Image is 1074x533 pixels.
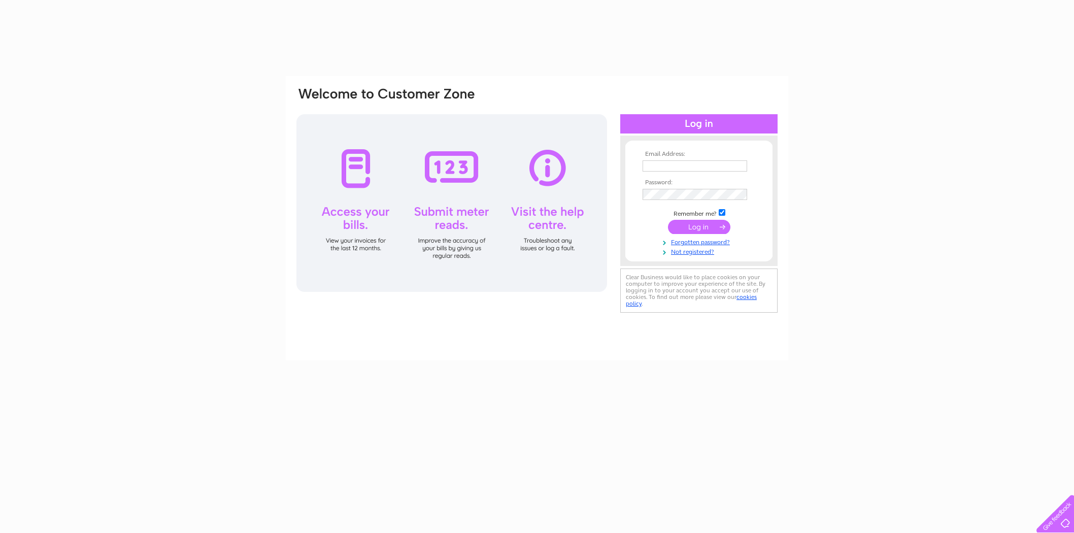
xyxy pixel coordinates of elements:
[640,179,758,186] th: Password:
[643,237,758,246] a: Forgotten password?
[620,269,778,313] div: Clear Business would like to place cookies on your computer to improve your experience of the sit...
[668,220,730,234] input: Submit
[643,246,758,256] a: Not registered?
[640,208,758,218] td: Remember me?
[640,151,758,158] th: Email Address:
[626,293,757,307] a: cookies policy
